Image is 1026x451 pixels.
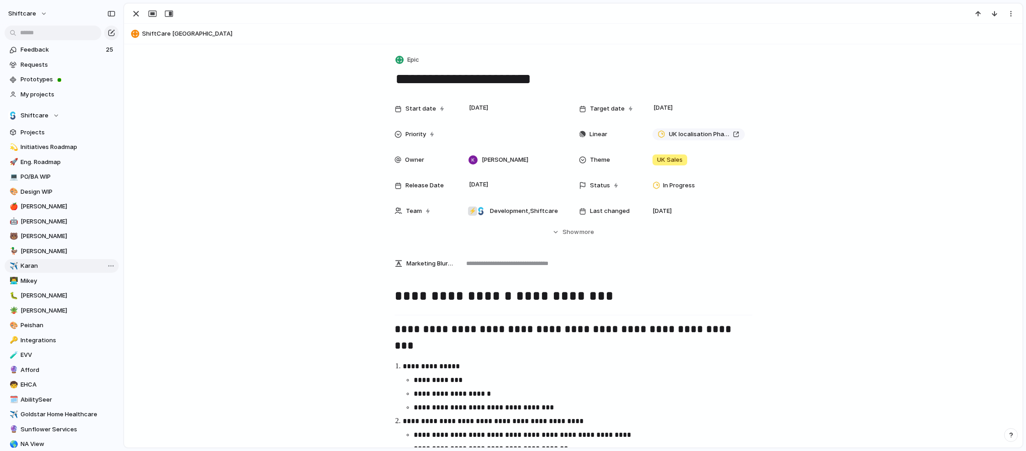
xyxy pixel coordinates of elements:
[405,155,424,164] span: Owner
[590,155,610,164] span: Theme
[406,207,422,216] span: Team
[8,232,17,241] button: 🐻
[5,259,119,273] a: ✈️Karan
[10,261,16,271] div: ✈️
[5,274,119,288] a: 👨‍💻Mikey
[563,228,579,237] span: Show
[395,224,752,240] button: Showmore
[490,207,558,216] span: Development , Shiftcare
[5,73,119,86] a: Prototypes
[5,437,119,451] a: 🌎NA View
[21,158,116,167] span: Eng. Roadmap
[5,289,119,302] a: 🐛[PERSON_NAME]
[21,306,116,315] span: [PERSON_NAME]
[652,128,745,140] a: UK localisation Phase 1
[5,318,119,332] a: 🎨Peishan
[5,348,119,362] a: 🧪EVV
[10,424,16,435] div: 🔮
[21,172,116,181] span: PO/BA WIP
[21,143,116,152] span: Initiatives Roadmap
[21,425,116,434] span: Sunflower Services
[5,200,119,213] a: 🍎[PERSON_NAME]
[5,334,119,347] a: 🔑Integrations
[5,58,119,72] a: Requests
[21,321,116,330] span: Peishan
[405,130,426,139] span: Priority
[8,143,17,152] button: 💫
[8,158,17,167] button: 🚀
[10,142,16,153] div: 💫
[467,102,491,113] span: [DATE]
[8,9,36,18] span: shiftcare
[8,380,17,389] button: 🧒
[5,423,119,436] a: 🔮Sunflower Services
[10,305,16,316] div: 🪴
[10,216,16,227] div: 🤖
[8,306,17,315] button: 🪴
[5,304,119,318] div: 🪴[PERSON_NAME]
[5,88,119,101] a: My projects
[21,232,116,241] span: [PERSON_NAME]
[21,440,116,449] span: NA View
[8,350,17,360] button: 🧪
[5,229,119,243] div: 🐻[PERSON_NAME]
[663,181,695,190] span: In Progress
[5,185,119,199] a: 🎨Design WIP
[468,207,477,216] div: ⚡
[5,408,119,421] div: ✈️Goldstar Home Healthcare
[21,410,116,419] span: Goldstar Home Healthcare
[128,27,1018,41] button: ShiftCare [GEOGRAPHIC_DATA]
[8,366,17,375] button: 🔮
[407,55,419,64] span: Epic
[21,75,116,84] span: Prototypes
[579,228,594,237] span: more
[5,215,119,228] a: 🤖[PERSON_NAME]
[10,409,16,420] div: ✈️
[5,363,119,377] a: 🔮Afford
[8,291,17,300] button: 🐛
[405,181,444,190] span: Release Date
[21,45,103,54] span: Feedback
[21,276,116,286] span: Mikey
[394,53,422,67] button: Epic
[8,217,17,226] button: 🤖
[5,244,119,258] a: 🦆[PERSON_NAME]
[21,217,116,226] span: [PERSON_NAME]
[467,179,491,190] span: [DATE]
[21,60,116,69] span: Requests
[21,336,116,345] span: Integrations
[21,247,116,256] span: [PERSON_NAME]
[8,410,17,419] button: ✈️
[21,202,116,211] span: [PERSON_NAME]
[5,393,119,407] a: 🗓️AbilitySeer
[5,170,119,184] div: 💻PO/BA WIP
[5,43,119,57] a: Feedback25
[10,380,16,390] div: 🧒
[5,126,119,139] a: Projects
[8,247,17,256] button: 🦆
[669,130,729,139] span: UK localisation Phase 1
[8,321,17,330] button: 🎨
[10,157,16,167] div: 🚀
[5,378,119,392] a: 🧒EHCA
[5,140,119,154] a: 💫Initiatives Roadmap
[4,6,52,21] button: shiftcare
[10,291,16,301] div: 🐛
[10,394,16,405] div: 🗓️
[21,111,48,120] span: Shiftcare
[10,335,16,345] div: 🔑
[5,109,119,122] button: Shiftcare
[21,291,116,300] span: [PERSON_NAME]
[657,155,683,164] span: UK Sales
[10,320,16,331] div: 🎨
